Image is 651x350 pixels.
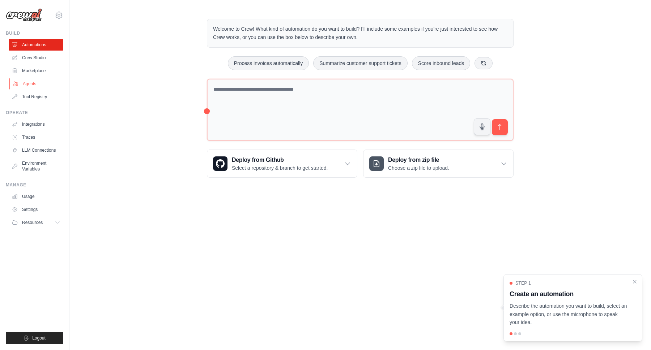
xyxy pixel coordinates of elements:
[22,220,43,225] span: Resources
[515,280,531,286] span: Step 1
[412,56,471,70] button: Score inbound leads
[6,110,63,116] div: Operate
[313,56,407,70] button: Summarize customer support tickets
[9,204,63,215] a: Settings
[9,157,63,175] a: Environment Variables
[6,8,42,22] img: Logo
[9,191,63,202] a: Usage
[510,302,627,327] p: Describe the automation you want to build, select an example option, or use the microphone to spe...
[6,182,63,188] div: Manage
[632,279,638,285] button: Close walkthrough
[9,78,64,90] a: Agents
[510,289,627,299] h3: Create an automation
[9,144,63,156] a: LLM Connections
[9,39,63,51] a: Automations
[232,156,328,164] h3: Deploy from Github
[232,164,328,172] p: Select a repository & branch to get started.
[228,56,309,70] button: Process invoices automatically
[388,164,449,172] p: Choose a zip file to upload.
[388,156,449,164] h3: Deploy from zip file
[6,30,63,36] div: Build
[213,25,507,42] p: Welcome to Crew! What kind of automation do you want to build? I'll include some examples if you'...
[9,131,63,143] a: Traces
[9,52,63,64] a: Crew Studio
[615,315,651,350] iframe: Chat Widget
[9,91,63,103] a: Tool Registry
[32,335,46,341] span: Logout
[9,118,63,130] a: Integrations
[6,332,63,344] button: Logout
[9,65,63,77] a: Marketplace
[9,217,63,228] button: Resources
